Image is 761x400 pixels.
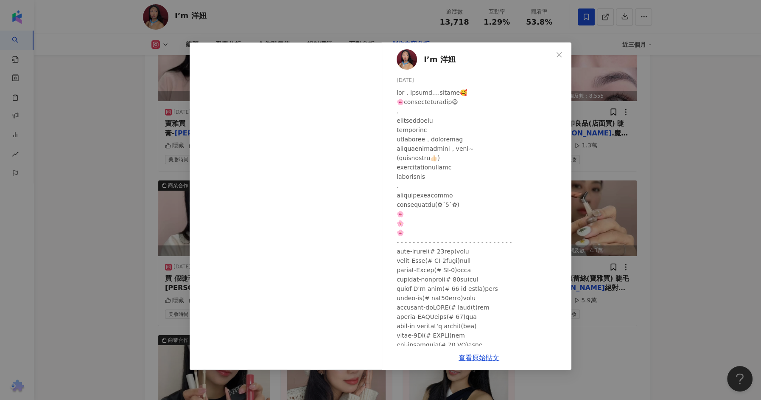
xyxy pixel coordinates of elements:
img: KOL Avatar [397,49,417,70]
span: close [556,51,562,58]
a: KOL AvatarI’m 洋妞 [397,49,553,70]
a: 查看原始貼文 [459,354,499,362]
div: [DATE] [397,76,565,85]
button: Close [551,46,568,63]
span: I’m 洋妞 [424,54,456,65]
